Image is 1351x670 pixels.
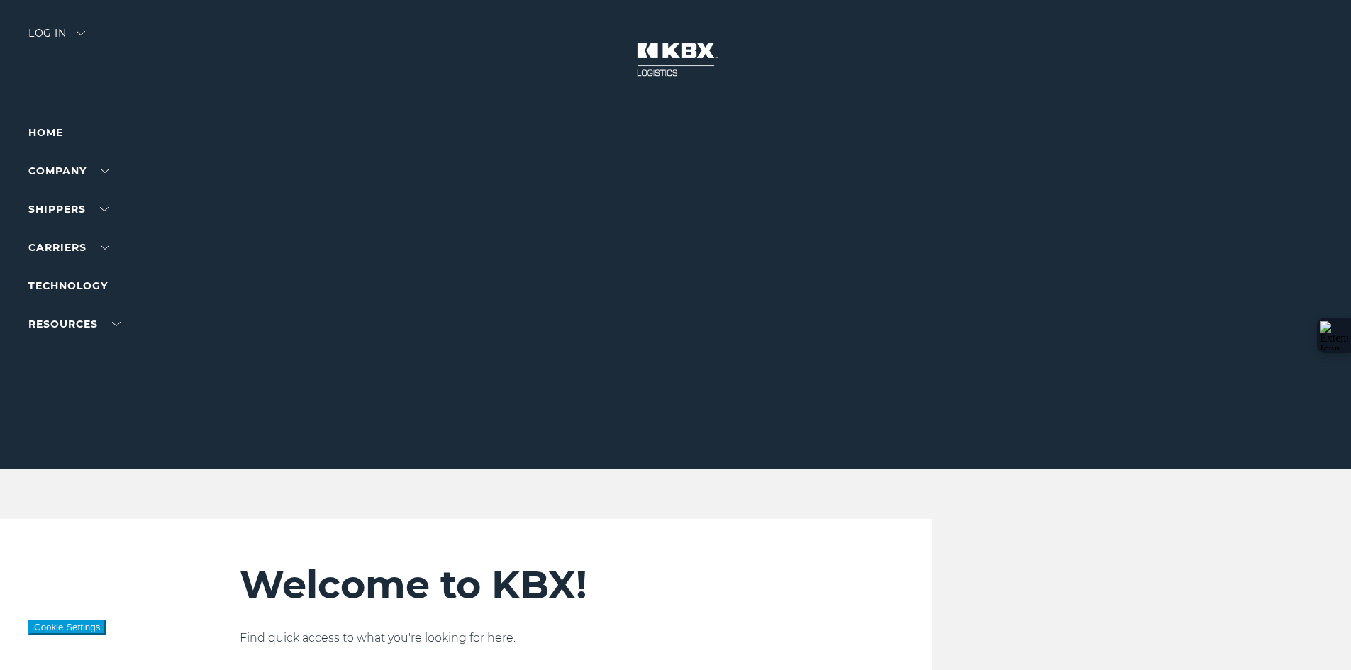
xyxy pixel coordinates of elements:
[240,630,847,647] p: Find quick access to what you're looking for here.
[623,28,729,91] img: kbx logo
[28,164,109,177] a: Company
[28,279,108,292] a: Technology
[28,203,109,216] a: SHIPPERS
[28,28,85,49] div: Log in
[77,31,85,35] img: arrow
[28,620,106,635] button: Cookie Settings
[240,562,847,608] h2: Welcome to KBX!
[28,318,121,330] a: RESOURCES
[28,126,63,139] a: Home
[1320,321,1348,350] img: Extension Icon
[28,241,109,254] a: Carriers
